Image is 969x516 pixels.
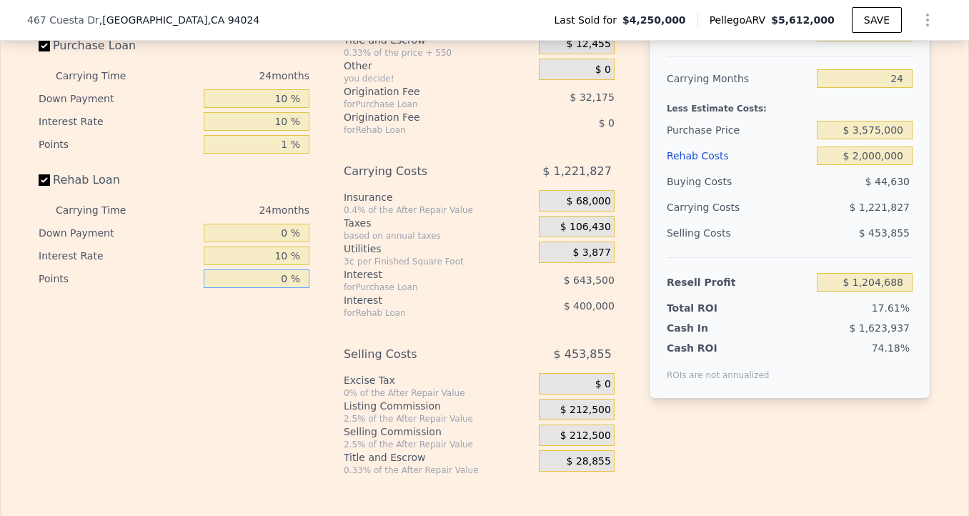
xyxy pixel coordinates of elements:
[39,133,198,156] div: Points
[344,59,533,73] div: Other
[344,110,503,124] div: Origination Fee
[344,413,533,425] div: 2.5% of the After Repair Value
[39,222,198,244] div: Down Payment
[872,342,910,354] span: 74.18%
[710,13,772,27] span: Pellego ARV
[39,174,50,186] input: Rehab Loan
[344,230,533,242] div: based on annual taxes
[344,99,503,110] div: for Purchase Loan
[849,202,910,213] span: $ 1,221,827
[344,465,533,476] div: 0.33% of the After Repair Value
[344,282,503,293] div: for Purchase Loan
[595,64,611,76] span: $ 0
[555,13,623,27] span: Last Sold for
[99,13,259,27] span: , [GEOGRAPHIC_DATA]
[542,159,612,184] span: $ 1,221,827
[344,242,533,256] div: Utilities
[865,176,910,187] span: $ 44,630
[553,342,611,367] span: $ 453,855
[344,47,533,59] div: 0.33% of the price + 550
[667,269,811,295] div: Resell Profit
[572,247,610,259] span: $ 3,877
[344,204,533,216] div: 0.4% of the After Repair Value
[849,322,910,334] span: $ 1,623,937
[771,14,835,26] span: $5,612,000
[567,455,611,468] span: $ 28,855
[154,199,309,222] div: 24 months
[667,91,913,117] div: Less Estimate Costs:
[667,220,811,246] div: Selling Costs
[344,373,533,387] div: Excise Tax
[344,190,533,204] div: Insurance
[570,91,615,103] span: $ 32,175
[154,64,309,87] div: 24 months
[39,40,50,51] input: Purchase Loan
[344,399,533,413] div: Listing Commission
[560,430,611,442] span: $ 212,500
[56,64,149,87] div: Carrying Time
[667,341,770,355] div: Cash ROI
[344,450,533,465] div: Title and Escrow
[344,293,503,307] div: Interest
[344,256,533,267] div: 3¢ per Finished Square Foot
[56,199,149,222] div: Carrying Time
[667,355,770,381] div: ROIs are not annualized
[344,342,503,367] div: Selling Costs
[872,302,910,314] span: 17.61%
[39,110,198,133] div: Interest Rate
[39,87,198,110] div: Down Payment
[344,159,503,184] div: Carrying Costs
[564,300,615,312] span: $ 400,000
[667,301,756,315] div: Total ROI
[27,13,99,27] span: 467 Cuesta Dr
[599,117,615,129] span: $ 0
[344,307,503,319] div: for Rehab Loan
[39,244,198,267] div: Interest Rate
[344,267,503,282] div: Interest
[667,169,811,194] div: Buying Costs
[344,73,533,84] div: you decide!
[39,33,198,59] label: Purchase Loan
[667,117,811,143] div: Purchase Price
[852,7,902,33] button: SAVE
[39,267,198,290] div: Points
[344,439,533,450] div: 2.5% of the After Repair Value
[344,216,533,230] div: Taxes
[207,14,259,26] span: , CA 94024
[667,66,811,91] div: Carrying Months
[564,274,615,286] span: $ 643,500
[859,227,910,239] span: $ 453,855
[622,13,686,27] span: $4,250,000
[344,387,533,399] div: 0% of the After Repair Value
[567,38,611,51] span: $ 12,455
[344,425,533,439] div: Selling Commission
[560,221,611,234] span: $ 106,430
[39,167,198,193] label: Rehab Loan
[567,195,611,208] span: $ 68,000
[667,321,756,335] div: Cash In
[560,404,611,417] span: $ 212,500
[344,124,503,136] div: for Rehab Loan
[344,84,503,99] div: Origination Fee
[595,378,611,391] span: $ 0
[667,194,756,220] div: Carrying Costs
[913,6,942,34] button: Show Options
[667,143,811,169] div: Rehab Costs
